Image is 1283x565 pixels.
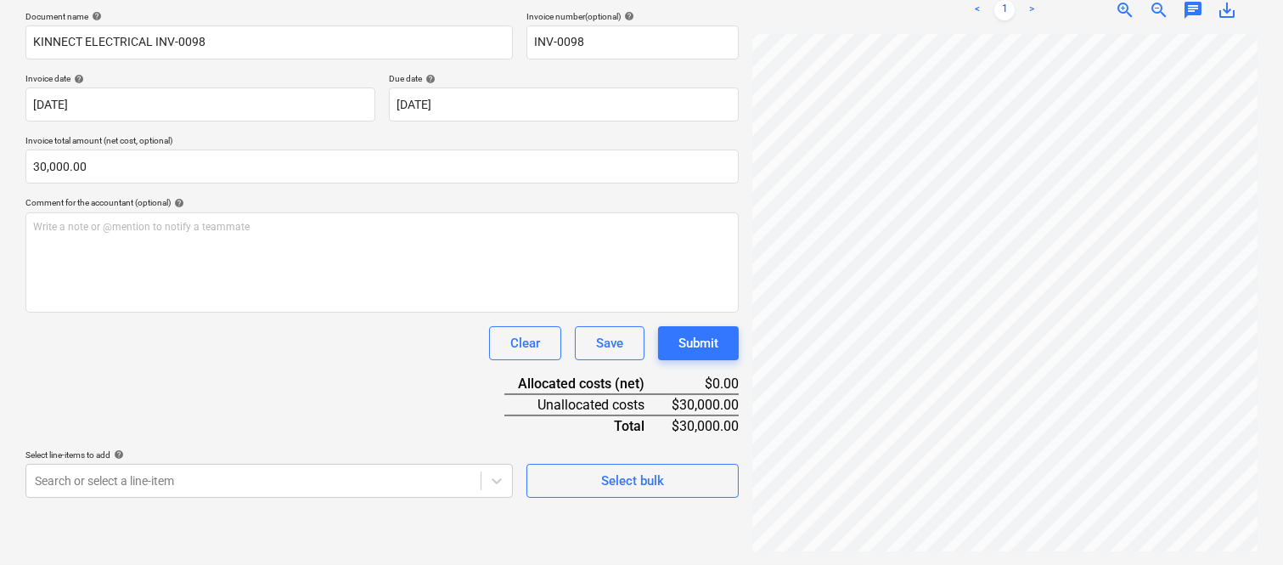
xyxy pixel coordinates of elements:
[110,449,124,460] span: help
[25,25,513,59] input: Document name
[510,332,540,354] div: Clear
[389,73,739,84] div: Due date
[526,25,739,59] input: Invoice number
[504,415,672,436] div: Total
[25,73,375,84] div: Invoice date
[672,394,739,415] div: $30,000.00
[672,415,739,436] div: $30,000.00
[526,11,739,22] div: Invoice number (optional)
[25,88,375,121] input: Invoice date not specified
[171,198,184,208] span: help
[658,326,739,360] button: Submit
[25,449,513,460] div: Select line-items to add
[25,11,513,22] div: Document name
[504,374,672,394] div: Allocated costs (net)
[596,332,623,354] div: Save
[389,88,739,121] input: Due date not specified
[70,74,84,84] span: help
[422,74,436,84] span: help
[672,374,739,394] div: $0.00
[25,150,739,184] input: Invoice total amount (net cost, optional)
[526,464,739,498] button: Select bulk
[601,470,664,492] div: Select bulk
[504,394,672,415] div: Unallocated costs
[621,11,634,21] span: help
[575,326,644,360] button: Save
[678,332,718,354] div: Submit
[489,326,561,360] button: Clear
[25,135,739,150] p: Invoice total amount (net cost, optional)
[25,197,739,208] div: Comment for the accountant (optional)
[88,11,102,21] span: help
[1198,483,1283,565] iframe: Chat Widget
